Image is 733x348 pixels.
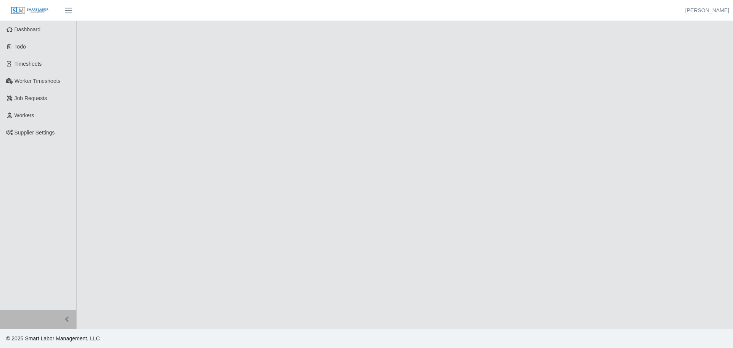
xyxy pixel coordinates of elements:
[6,335,100,342] span: © 2025 Smart Labor Management, LLC
[15,61,42,67] span: Timesheets
[15,112,34,118] span: Workers
[15,78,60,84] span: Worker Timesheets
[15,44,26,50] span: Todo
[15,95,47,101] span: Job Requests
[685,6,729,15] a: [PERSON_NAME]
[15,26,41,32] span: Dashboard
[15,129,55,136] span: Supplier Settings
[11,6,49,15] img: SLM Logo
